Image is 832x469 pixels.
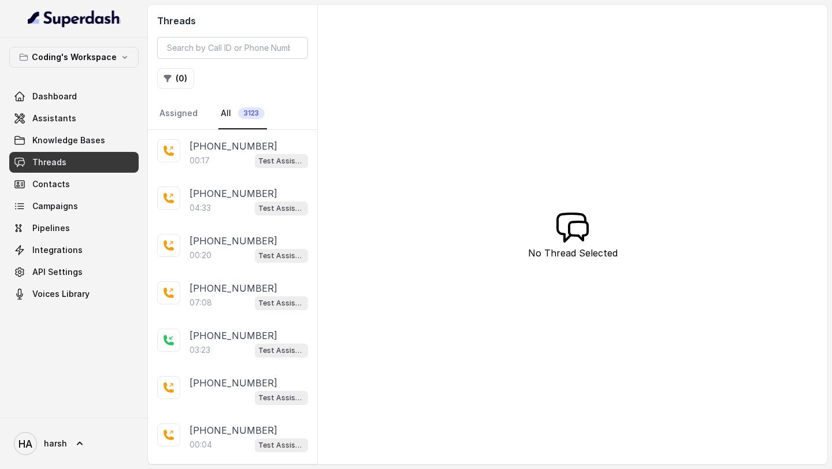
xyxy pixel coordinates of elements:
a: harsh [9,427,139,460]
p: 03:23 [190,344,210,356]
p: [PHONE_NUMBER] [190,423,277,437]
a: Assigned [157,98,200,129]
p: Test Assistant-3 [258,345,304,356]
p: Test Assistant-3 [258,440,304,451]
p: 07:08 [190,297,212,308]
a: Integrations [9,240,139,260]
span: Integrations [32,244,83,256]
p: 00:17 [190,155,210,166]
a: All3123 [218,98,267,129]
span: 3123 [238,107,265,119]
span: Knowledge Bases [32,135,105,146]
p: [PHONE_NUMBER] [190,139,277,153]
button: Coding's Workspace [9,47,139,68]
p: Test Assistant-3 [258,250,304,262]
img: light.svg [28,9,121,28]
span: harsh [44,438,67,449]
p: Test Assistant-3 [258,203,304,214]
p: Test Assistant-3 [258,155,304,167]
p: Coding's Workspace [32,50,117,64]
span: Campaigns [32,200,78,212]
a: Knowledge Bases [9,130,139,151]
p: 00:20 [190,250,211,261]
span: Assistants [32,113,76,124]
p: [PHONE_NUMBER] [190,234,277,248]
a: Campaigns [9,196,139,217]
p: 04:33 [190,202,211,214]
p: No Thread Selected [528,246,618,260]
span: Dashboard [32,91,77,102]
a: API Settings [9,262,139,282]
p: [PHONE_NUMBER] [190,187,277,200]
span: Pipelines [32,222,70,234]
span: Threads [32,157,66,168]
input: Search by Call ID or Phone Number [157,37,308,59]
a: Contacts [9,174,139,195]
span: API Settings [32,266,83,278]
a: Pipelines [9,218,139,239]
p: [PHONE_NUMBER] [190,376,277,390]
a: Dashboard [9,86,139,107]
span: Voices Library [32,288,90,300]
a: Assistants [9,108,139,129]
span: Contacts [32,178,70,190]
button: (0) [157,68,194,89]
text: HA [18,438,32,450]
a: Voices Library [9,284,139,304]
p: Test Assistant-3 [258,297,304,309]
a: Threads [9,152,139,173]
nav: Tabs [157,98,308,129]
p: Test Assistant-3 [258,392,304,404]
p: [PHONE_NUMBER] [190,281,277,295]
p: [PHONE_NUMBER] [190,329,277,343]
p: 00:04 [190,439,212,451]
h2: Threads [157,14,308,28]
